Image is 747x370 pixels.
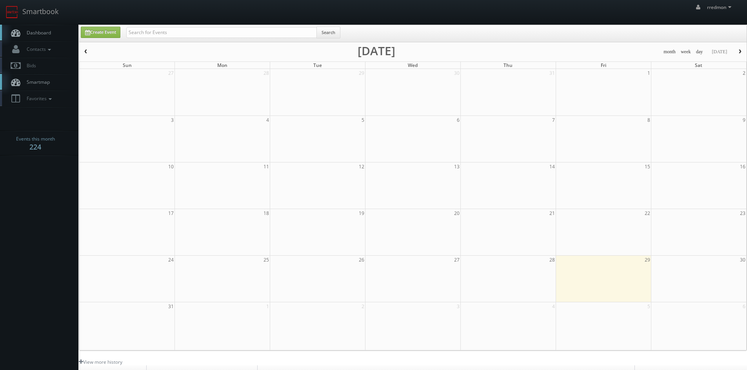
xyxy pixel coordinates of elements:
span: 4 [551,302,556,310]
span: 31 [167,302,174,310]
span: Wed [408,62,418,69]
span: 7 [551,116,556,124]
span: 17 [167,209,174,217]
span: 22 [644,209,651,217]
span: 23 [739,209,746,217]
button: day [693,47,706,57]
span: Tue [313,62,322,69]
span: Thu [503,62,513,69]
span: 14 [549,162,556,171]
button: [DATE] [709,47,730,57]
span: 25 [263,256,270,264]
a: Create Event [81,27,120,38]
span: 2 [742,69,746,77]
h2: [DATE] [358,47,395,55]
span: 5 [647,302,651,310]
span: Sat [695,62,702,69]
span: 9 [742,116,746,124]
span: 31 [549,69,556,77]
span: Bids [23,62,36,69]
span: 2 [361,302,365,310]
button: month [661,47,678,57]
span: 6 [456,116,460,124]
span: rredmon [707,4,734,11]
a: View more history [79,359,122,365]
span: 30 [453,69,460,77]
span: 28 [263,69,270,77]
span: Favorites [23,95,54,102]
span: 12 [358,162,365,171]
button: Search [316,27,340,38]
img: smartbook-logo.png [6,6,18,18]
span: 8 [647,116,651,124]
span: 21 [549,209,556,217]
span: 1 [647,69,651,77]
span: 28 [549,256,556,264]
span: Events this month [16,135,55,143]
span: 20 [453,209,460,217]
strong: 224 [29,142,41,152]
span: 24 [167,256,174,264]
span: 19 [358,209,365,217]
span: 11 [263,162,270,171]
span: 30 [739,256,746,264]
input: Search for Events [126,27,317,38]
span: 1 [265,302,270,310]
span: 29 [358,69,365,77]
span: 5 [361,116,365,124]
span: Mon [217,62,227,69]
span: 26 [358,256,365,264]
span: Contacts [23,46,53,52]
span: 27 [167,69,174,77]
button: week [678,47,694,57]
span: 3 [456,302,460,310]
span: 10 [167,162,174,171]
span: 4 [265,116,270,124]
span: 15 [644,162,651,171]
span: Smartmap [23,79,50,85]
span: 3 [170,116,174,124]
span: 27 [453,256,460,264]
span: 18 [263,209,270,217]
span: 6 [742,302,746,310]
span: Dashboard [23,29,51,36]
span: Fri [601,62,606,69]
span: 29 [644,256,651,264]
span: Sun [123,62,132,69]
span: 13 [453,162,460,171]
span: 16 [739,162,746,171]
